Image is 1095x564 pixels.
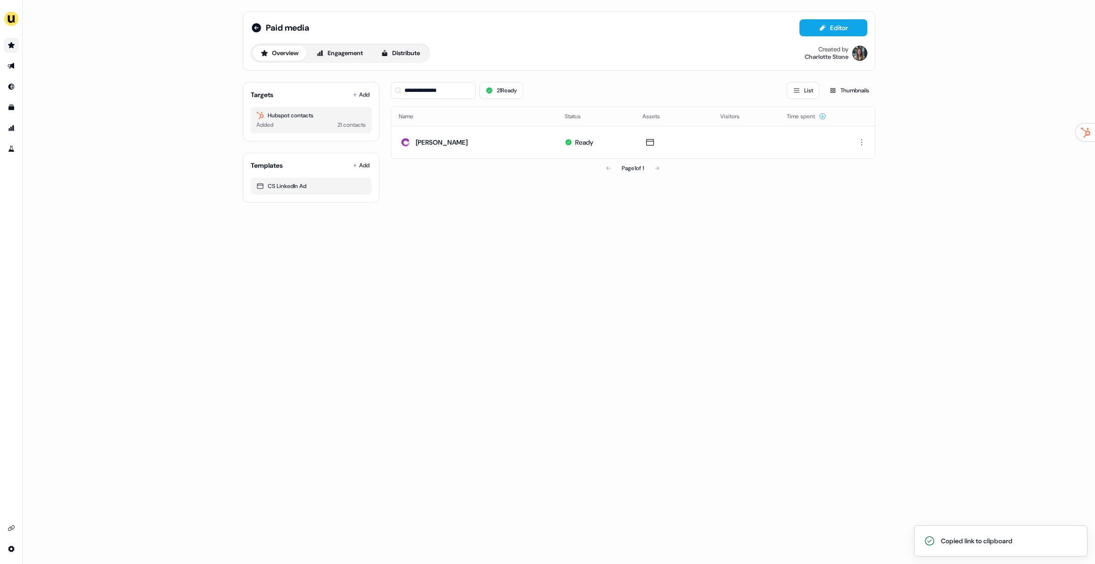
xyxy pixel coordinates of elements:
[720,108,751,125] button: Visitors
[399,108,425,125] button: Name
[4,79,19,94] a: Go to Inbound
[4,38,19,53] a: Go to prospects
[799,24,867,34] a: Editor
[479,82,523,99] button: 21Ready
[787,82,819,99] button: List
[799,19,867,36] button: Editor
[4,541,19,556] a: Go to integrations
[805,53,848,61] div: Charlotte Stone
[823,82,875,99] button: Thumbnails
[4,58,19,74] a: Go to outbound experience
[4,121,19,136] a: Go to attribution
[787,108,826,125] button: Time spent
[565,108,592,125] button: Status
[256,111,366,120] div: Hubspot contacts
[416,138,468,147] div: [PERSON_NAME]
[941,536,1013,546] div: Copied link to clipboard
[256,181,366,191] div: CS LinkedIn Ad
[622,163,644,173] div: Page 1 of 1
[4,141,19,156] a: Go to experiments
[308,46,371,61] button: Engagement
[253,46,306,61] button: Overview
[351,159,371,172] button: Add
[373,46,428,61] button: Distribute
[351,88,371,101] button: Add
[4,100,19,115] a: Go to templates
[635,107,713,126] th: Assets
[251,161,283,170] div: Templates
[4,521,19,536] a: Go to integrations
[256,120,273,130] div: Added
[575,138,593,147] div: Ready
[852,46,867,61] img: Charlotte
[251,90,273,99] div: Targets
[338,120,366,130] div: 21 contacts
[266,22,309,33] span: Paid media
[818,46,848,53] div: Created by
